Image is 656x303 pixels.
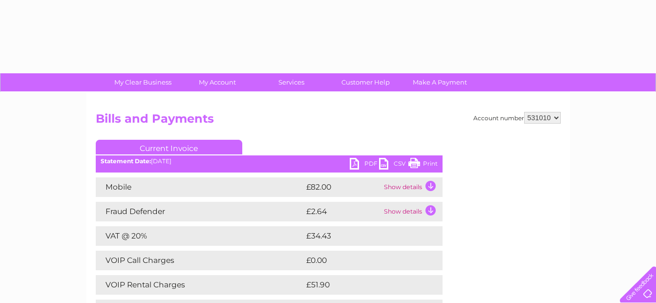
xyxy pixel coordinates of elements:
td: VOIP Call Charges [96,251,304,270]
a: Make A Payment [400,73,480,91]
a: My Account [177,73,257,91]
td: Show details [381,177,443,197]
a: Services [251,73,332,91]
a: CSV [379,158,408,172]
a: My Clear Business [103,73,183,91]
a: Current Invoice [96,140,242,154]
td: Show details [381,202,443,221]
td: Fraud Defender [96,202,304,221]
a: Print [408,158,438,172]
td: Mobile [96,177,304,197]
td: £82.00 [304,177,381,197]
div: [DATE] [96,158,443,165]
td: £2.64 [304,202,381,221]
td: £0.00 [304,251,420,270]
td: £34.43 [304,226,423,246]
a: Customer Help [325,73,406,91]
b: Statement Date: [101,157,151,165]
td: £51.90 [304,275,422,295]
td: VAT @ 20% [96,226,304,246]
a: PDF [350,158,379,172]
td: VOIP Rental Charges [96,275,304,295]
h2: Bills and Payments [96,112,561,130]
div: Account number [473,112,561,124]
